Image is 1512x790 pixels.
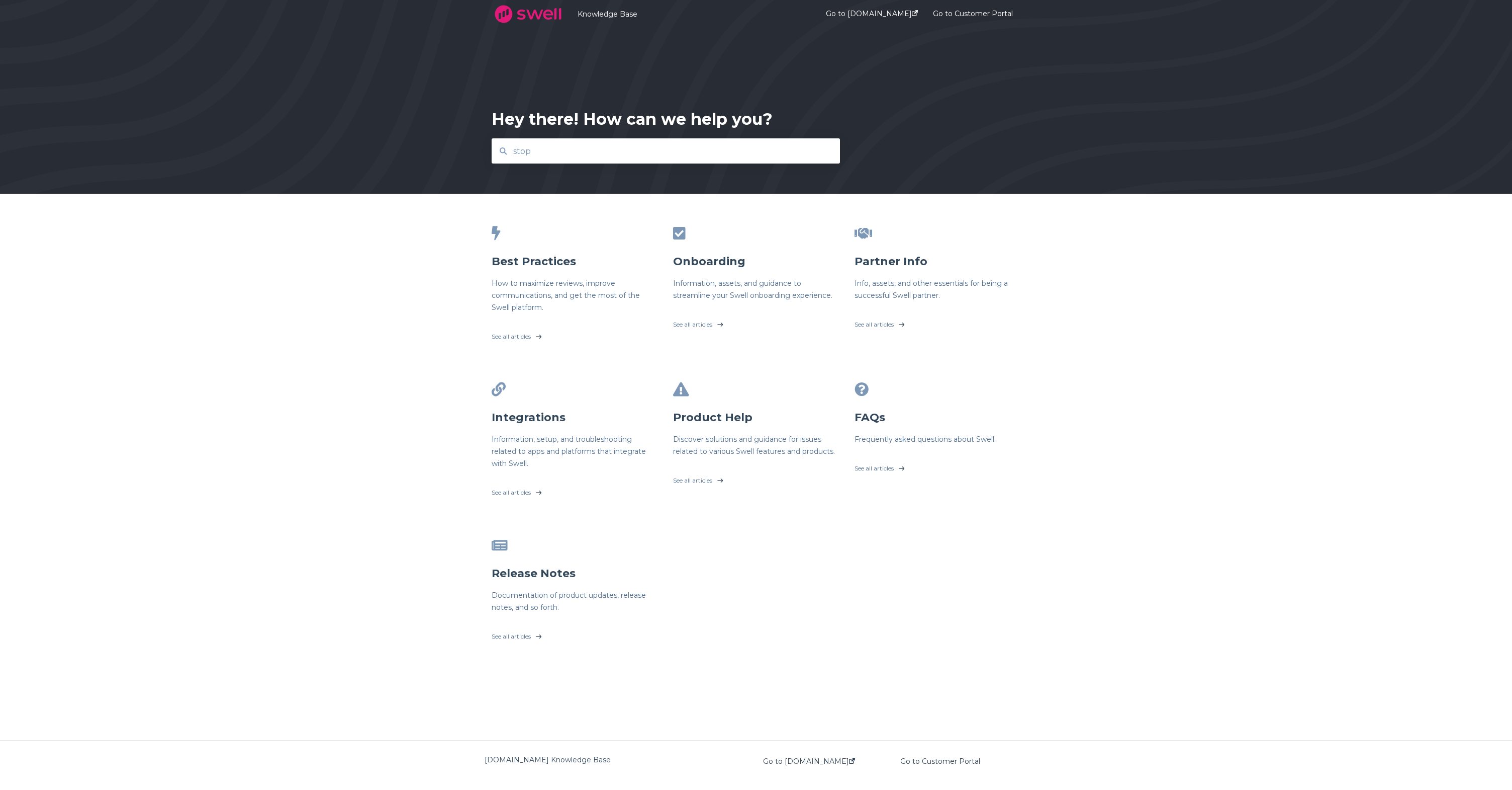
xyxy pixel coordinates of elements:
h3: Integrations [492,410,657,425]
h3: Partner Info [855,254,1020,269]
a: Go to Customer Portal [900,757,980,765]
div: Hey there! How can we help you? [492,108,773,130]
a: See all articles [673,465,839,491]
h6: Documentation of product updates, release notes, and so forth. [492,589,657,613]
a: Go to [DOMAIN_NAME] [763,757,855,765]
span:  [492,382,506,397]
h3: Onboarding [673,254,839,269]
a: See all articles [492,621,657,647]
h6: Info, assets, and other essentials for being a successful Swell partner. [855,277,1020,301]
a: See all articles [855,309,1020,335]
h6: How to maximize reviews, improve communications, and get the most of the Swell platform. [492,277,657,313]
div: [DOMAIN_NAME] Knowledge Base [485,754,756,766]
img: company logo [492,2,564,27]
span:  [492,538,508,552]
input: Search for answers [507,140,825,162]
h3: Product Help [673,410,839,425]
h6: Frequently asked questions about Swell. [855,433,1020,445]
a: Knowledge Base [578,10,796,19]
span:  [855,382,869,397]
a: See all articles [492,322,657,347]
span:  [673,226,686,241]
h6: Information, assets, and guidance to streamline your Swell onboarding experience. [673,277,839,301]
h6: Discover solutions and guidance for issues related to various Swell features and products. [673,433,839,457]
span:  [673,382,689,397]
h6: Information, setup, and troubleshooting related to apps and platforms that integrate with Swell. [492,433,657,469]
a: See all articles [855,453,1020,479]
a: See all articles [673,309,839,335]
span:  [855,226,872,241]
a: See all articles [492,478,657,503]
h3: FAQs [855,410,1020,425]
h3: Best Practices [492,254,657,269]
h3: Release Notes [492,566,657,581]
span:  [492,226,501,241]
